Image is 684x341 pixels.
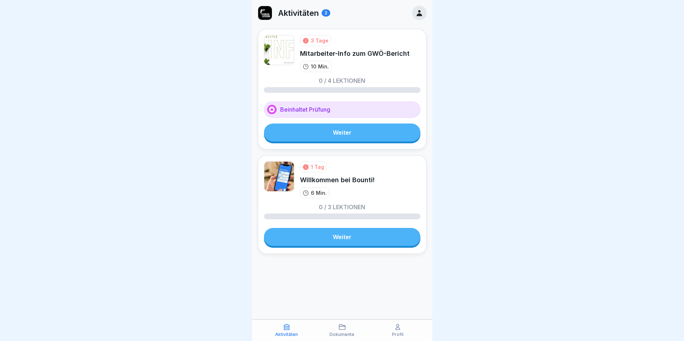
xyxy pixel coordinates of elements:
[264,228,420,246] a: Weiter
[264,161,294,192] img: xh3bnih80d1pxcetv9zsuevg.png
[319,78,365,84] p: 0 / 4 Lektionen
[311,189,327,197] p: 6 Min.
[300,175,375,184] div: Willkommen bei Bounti!
[300,49,410,58] div: Mitarbeiter-Info zum GWÖ-Bericht
[275,332,298,337] p: Aktivitäten
[264,35,294,65] img: cbgah4ktzd3wiqnyiue5lell.png
[392,332,403,337] p: Profil
[311,63,329,70] p: 10 Min.
[322,9,330,17] div: 2
[311,37,328,44] div: 3 Tage
[278,8,319,18] p: Aktivitäten
[258,6,272,20] img: ewxb9rjzulw9ace2na8lwzf2.png
[264,102,420,118] div: Beinhaltet Prüfung
[330,332,354,337] p: Dokumente
[264,124,420,142] a: Weiter
[319,204,365,210] p: 0 / 3 Lektionen
[311,163,324,171] div: 1 Tag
